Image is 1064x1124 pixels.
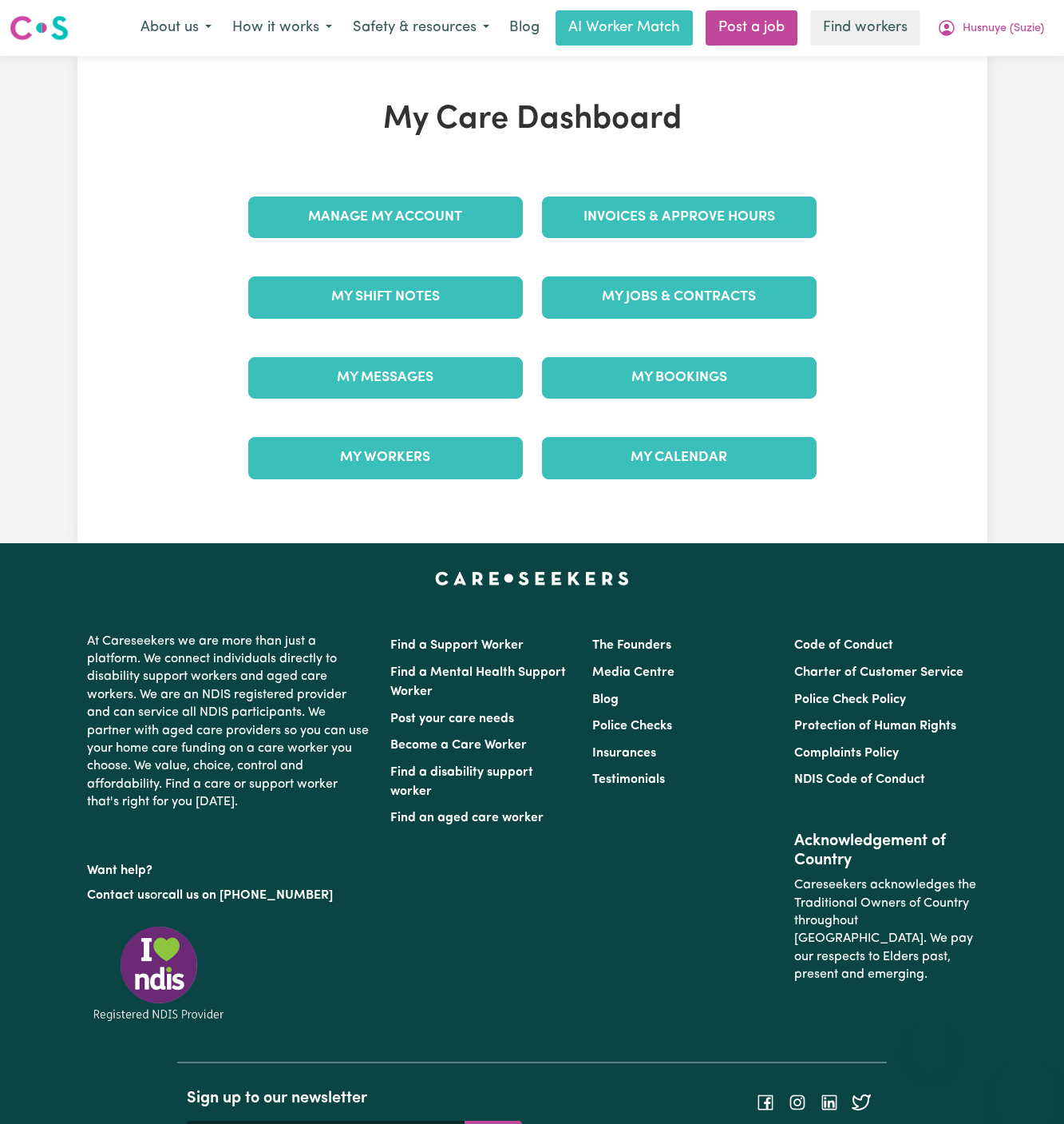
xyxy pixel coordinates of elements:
a: Follow Careseekers on Facebook [756,1096,775,1109]
a: Protection of Human Rights [794,720,956,733]
p: At Careseekers we are more than just a platform. We connect individuals directly to disability su... [87,626,371,818]
p: or [87,880,371,911]
button: About us [130,11,222,45]
a: Find workers [810,10,920,46]
a: Charter of Customer Service [794,666,963,679]
a: Invoices & Approve Hours [542,197,817,238]
span: Husnuye (Suzie) [963,20,1044,38]
iframe: Button to launch messaging window [1000,1060,1051,1111]
a: Find a disability support worker [390,766,533,798]
h1: My Care Dashboard [239,101,826,139]
a: Code of Conduct [794,639,893,652]
a: Insurances [592,747,656,760]
button: How it works [222,11,342,45]
a: My Bookings [542,357,817,399]
a: Post your care needs [390,713,514,725]
a: Find an aged care worker [390,812,544,824]
h2: Acknowledgement of Country [794,832,977,870]
a: Police Checks [592,720,672,733]
a: NDIS Code of Conduct [794,773,925,786]
a: AI Worker Match [556,10,693,46]
a: Follow Careseekers on Twitter [852,1096,871,1109]
iframe: Close message [915,1022,947,1054]
img: Registered NDIS provider [87,923,231,1023]
a: Find a Mental Health Support Worker [390,666,566,698]
a: My Messages [248,357,523,399]
a: Post a job [706,10,797,46]
a: call us on [PHONE_NUMBER] [162,889,333,902]
a: Follow Careseekers on LinkedIn [820,1096,839,1109]
p: Careseekers acknowledges the Traditional Owners of Country throughout [GEOGRAPHIC_DATA]. We pay o... [794,870,977,990]
a: Follow Careseekers on Instagram [788,1096,807,1109]
a: The Founders [592,639,671,652]
a: Media Centre [592,666,674,679]
a: Contact us [87,889,150,902]
a: Police Check Policy [794,693,906,706]
h2: Sign up to our newsletter [187,1089,522,1108]
a: Blog [500,10,549,46]
a: My Calendar [542,437,817,479]
a: Testimonials [592,773,665,786]
a: Complaints Policy [794,747,899,760]
a: Manage My Account [248,197,523,238]
p: Want help? [87,856,371,880]
button: Safety & resources [342,11,500,45]
img: Careseekers logo [10,14,69,42]
a: Blog [592,693,619,706]
a: Careseekers logo [10,10,69,46]
a: My Jobs & Contracts [542,276,817,318]
a: My Workers [248,437,523,479]
a: Become a Care Worker [390,739,527,752]
a: Find a Support Worker [390,639,524,652]
a: Careseekers home page [435,572,629,585]
button: My Account [927,11,1054,45]
a: My Shift Notes [248,276,523,318]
